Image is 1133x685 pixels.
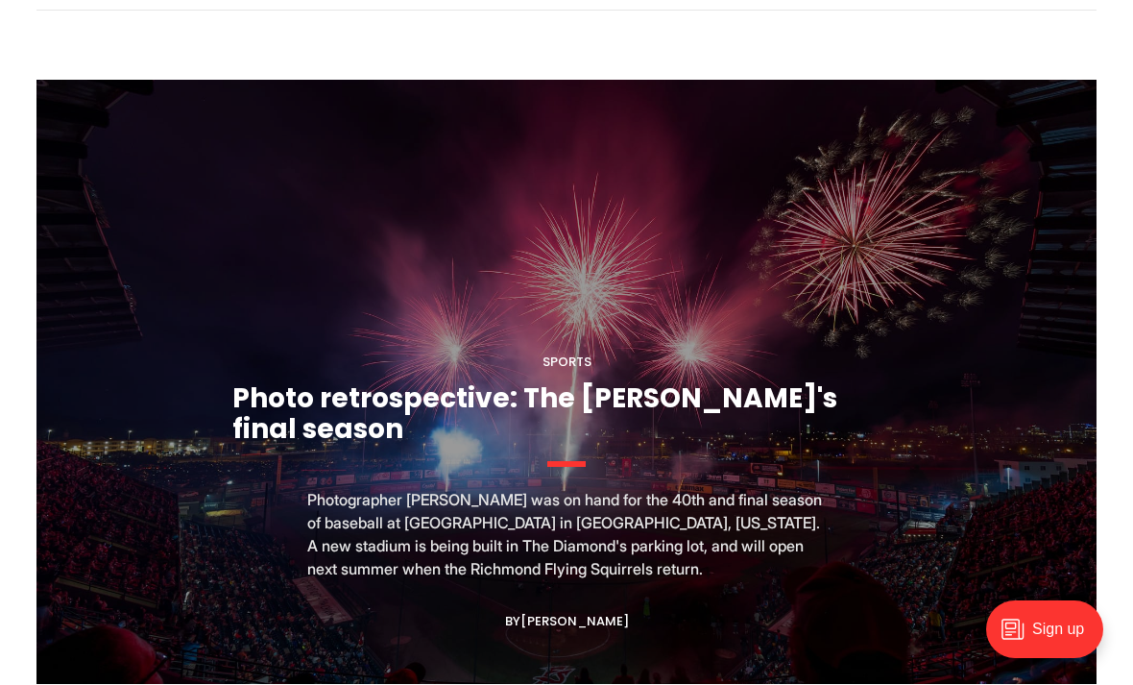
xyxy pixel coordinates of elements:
div: By [505,614,629,628]
p: Photographer [PERSON_NAME] was on hand for the 40th and final season of baseball at [GEOGRAPHIC_D... [307,488,826,580]
a: [PERSON_NAME] [520,612,629,630]
a: Sports [542,353,591,371]
iframe: portal-trigger [970,591,1133,685]
a: Photo retrospective: The [PERSON_NAME]'s final season [232,379,837,448]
